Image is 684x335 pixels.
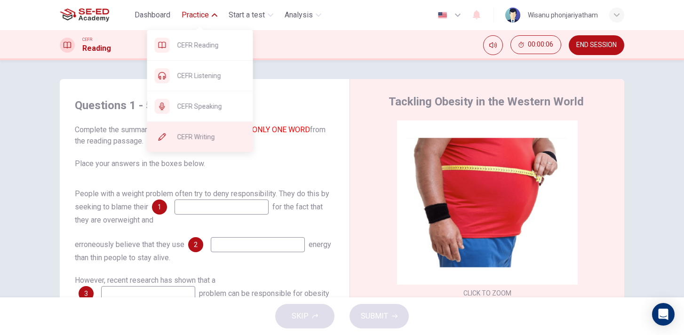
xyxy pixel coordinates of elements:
[528,9,598,21] div: Wisanu phonjariyatham
[389,94,584,109] h4: Tackling Obesity in the Western World
[82,36,92,43] span: CEFR
[82,43,111,54] h1: Reading
[131,7,174,24] button: Dashboard
[147,122,253,152] div: CEFR Writing
[182,9,209,21] span: Practice
[510,35,561,54] button: 00:00:06
[652,303,675,326] div: Open Intercom Messenger
[75,98,334,113] h4: Questions 1 - 5
[483,35,503,55] div: Mute
[177,101,246,112] span: CEFR Speaking
[437,12,448,19] img: en
[510,35,561,55] div: Hide
[194,241,198,248] span: 2
[75,240,184,249] span: erroneously believe that they use
[158,204,161,210] span: 1
[569,35,624,55] button: END SESSION
[75,289,329,311] span: problem can be responsible for obesity as
[177,40,246,51] span: CEFR Reading
[252,125,310,134] font: ONLY ONE WORD
[135,9,170,21] span: Dashboard
[60,6,109,24] img: SE-ED Academy logo
[147,91,253,121] div: CEFR Speaking
[147,30,253,60] div: CEFR Reading
[576,41,617,49] span: END SESSION
[285,9,313,21] span: Analysis
[229,9,265,21] span: Start a test
[75,189,329,211] span: People with a weight problem often try to deny responsibility. They do this by seeking to blame t...
[505,8,520,23] img: Profile picture
[75,124,334,169] span: Complete the summary of the Reading Passage using from the reading passage. Place your answers in...
[528,41,553,48] span: 00:00:06
[84,290,88,297] span: 3
[75,276,215,285] span: However, recent research has shown that a
[60,6,131,24] a: SE-ED Academy logo
[177,131,246,143] span: CEFR Writing
[225,7,277,24] button: Start a test
[281,7,325,24] button: Analysis
[177,70,246,81] span: CEFR Listening
[147,61,253,91] div: CEFR Listening
[178,7,221,24] button: Practice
